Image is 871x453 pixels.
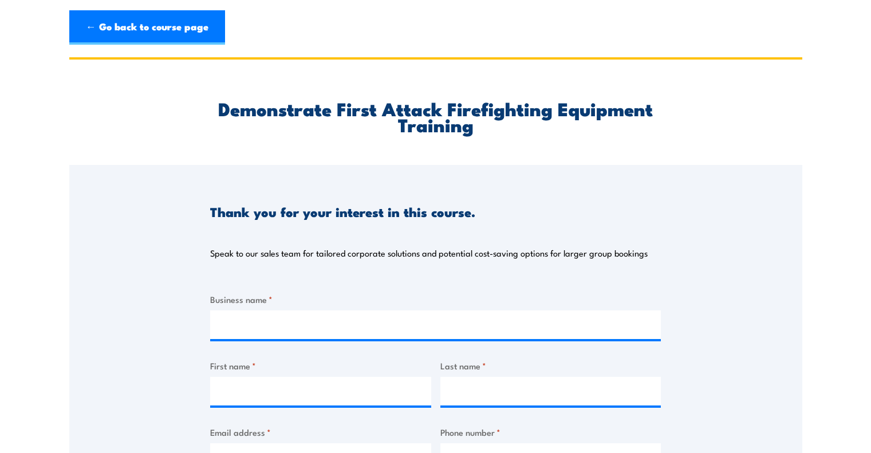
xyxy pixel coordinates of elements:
[210,359,431,372] label: First name
[210,426,431,439] label: Email address
[440,359,661,372] label: Last name
[210,247,648,259] p: Speak to our sales team for tailored corporate solutions and potential cost-saving options for la...
[440,426,661,439] label: Phone number
[210,205,475,218] h3: Thank you for your interest in this course.
[210,293,661,306] label: Business name
[210,100,661,132] h2: Demonstrate First Attack Firefighting Equipment Training
[69,10,225,45] a: ← Go back to course page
